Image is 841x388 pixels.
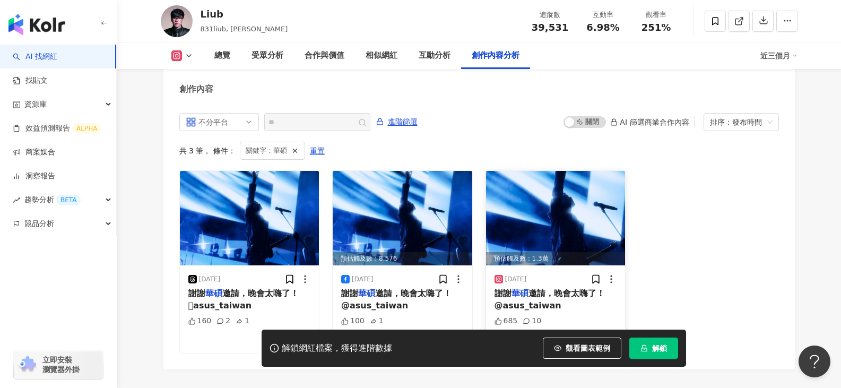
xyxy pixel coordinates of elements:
[370,316,384,326] div: 1
[486,171,626,265] img: post-image
[495,288,605,310] span: 邀請，晚會太嗨了！ @asus_taiwan
[505,275,527,284] div: [DATE]
[161,5,193,37] img: KOL Avatar
[310,143,325,160] span: 重置
[199,275,221,284] div: [DATE]
[236,316,249,326] div: 1
[252,49,283,62] div: 受眾分析
[17,356,38,373] img: chrome extension
[495,288,511,298] span: 謝謝
[179,142,779,160] div: 共 3 筆 ， 條件：
[341,288,452,310] span: 邀請，晚會太嗨了！ @asus_taiwan
[214,49,230,62] div: 總覽
[14,350,103,379] a: chrome extension立即安裝 瀏覽器外掛
[24,92,47,116] span: 資源庫
[532,22,568,33] span: 39,531
[629,338,678,359] button: 解鎖
[586,22,619,33] span: 6.98%
[198,114,233,131] div: 不分平台
[282,343,392,354] div: 解鎖網紅檔案，獲得進階數據
[341,316,365,326] div: 100
[486,171,626,265] div: post-image預估觸及數：1.3萬
[388,114,418,131] span: 進階篩選
[419,49,450,62] div: 互動分析
[188,316,212,326] div: 160
[641,22,671,33] span: 251%
[42,355,80,374] span: 立即安裝 瀏覽器外掛
[511,288,528,298] mark: 華碩
[530,10,570,20] div: 追蹤數
[24,212,54,236] span: 競品分析
[636,10,677,20] div: 觀看率
[760,47,797,64] div: 近三個月
[13,171,55,182] a: 洞察報告
[472,49,519,62] div: 創作內容分析
[188,288,205,298] span: 謝謝
[13,51,57,62] a: searchAI 找網紅
[333,171,472,265] div: post-image預估觸及數：8,576
[188,288,299,310] span: 邀請，晚會太嗨了！ asus_taiwan
[216,316,230,326] div: 2
[180,171,319,265] img: post-image
[652,344,667,352] span: 解鎖
[523,316,541,326] div: 10
[333,171,472,265] img: post-image
[566,344,610,352] span: 觀看圖表範例
[56,195,81,205] div: BETA
[376,113,418,130] button: 進階篩選
[495,316,518,326] div: 685
[179,83,213,95] div: 創作內容
[333,252,472,265] div: 預估觸及數：8,576
[710,114,763,131] div: 排序：發布時間
[205,288,222,298] mark: 華碩
[640,344,648,352] span: lock
[13,75,48,86] a: 找貼文
[201,25,288,33] span: 831liub, [PERSON_NAME]
[352,275,374,284] div: [DATE]
[13,196,20,204] span: rise
[486,252,626,265] div: 預估觸及數：1.3萬
[246,145,287,157] span: 關鍵字：華碩
[201,7,288,21] div: Liub
[610,118,689,126] div: AI 篩選商業合作內容
[366,49,397,62] div: 相似網紅
[309,142,325,159] button: 重置
[583,10,623,20] div: 互動率
[543,338,621,359] button: 觀看圖表範例
[13,123,101,134] a: 效益預測報告ALPHA
[305,49,344,62] div: 合作與價值
[341,288,358,298] span: 謝謝
[8,14,65,35] img: logo
[13,147,55,158] a: 商案媒合
[358,288,375,298] mark: 華碩
[24,188,81,212] span: 趨勢分析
